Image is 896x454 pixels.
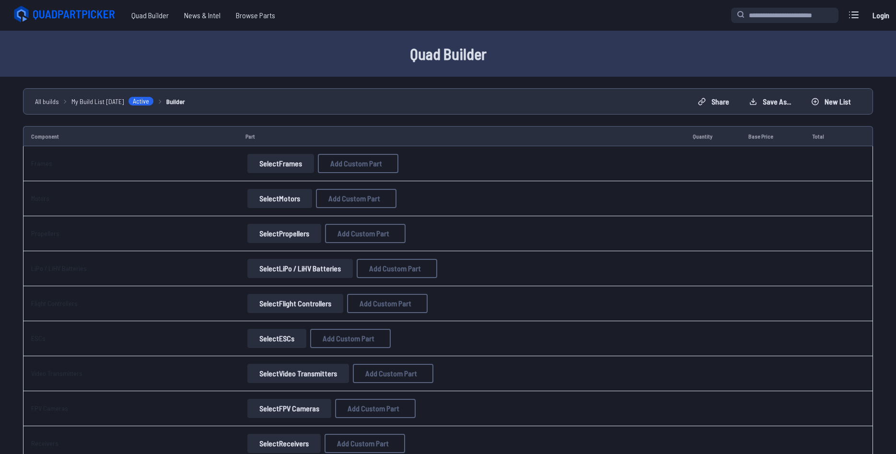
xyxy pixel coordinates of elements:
[245,399,333,418] a: SelectFPV Cameras
[337,440,389,447] span: Add Custom Part
[869,6,892,25] a: Login
[337,230,389,237] span: Add Custom Part
[803,94,859,109] button: New List
[238,126,685,146] td: Part
[348,405,399,412] span: Add Custom Part
[369,265,421,272] span: Add Custom Part
[124,6,176,25] a: Quad Builder
[35,96,59,106] a: All builds
[23,126,238,146] td: Component
[31,194,49,202] a: Motors
[804,126,848,146] td: Total
[71,96,124,106] span: My Build List [DATE]
[685,126,741,146] td: Quantity
[31,334,46,342] a: ESCs
[245,434,323,453] a: SelectReceivers
[247,434,321,453] button: SelectReceivers
[31,369,82,377] a: Video Transmitters
[325,224,406,243] button: Add Custom Part
[741,126,804,146] td: Base Price
[31,159,52,167] a: Frames
[228,6,283,25] a: Browse Parts
[353,364,433,383] button: Add Custom Part
[245,329,308,348] a: SelectESCs
[347,294,428,313] button: Add Custom Part
[245,259,355,278] a: SelectLiPo / LiHV Batteries
[325,434,405,453] button: Add Custom Part
[247,364,349,383] button: SelectVideo Transmitters
[247,224,321,243] button: SelectPropellers
[310,329,391,348] button: Add Custom Part
[357,259,437,278] button: Add Custom Part
[245,224,323,243] a: SelectPropellers
[247,329,306,348] button: SelectESCs
[741,94,799,109] button: Save as...
[176,6,228,25] a: News & Intel
[31,404,68,412] a: FPV Cameras
[245,294,345,313] a: SelectFlight Controllers
[31,229,59,237] a: Propellers
[247,399,331,418] button: SelectFPV Cameras
[365,370,417,377] span: Add Custom Part
[330,160,382,167] span: Add Custom Part
[335,399,416,418] button: Add Custom Part
[318,154,398,173] button: Add Custom Part
[247,189,312,208] button: SelectMotors
[360,300,411,307] span: Add Custom Part
[247,294,343,313] button: SelectFlight Controllers
[31,264,87,272] a: LiPo / LiHV Batteries
[128,96,154,106] span: Active
[690,94,737,109] button: Share
[245,154,316,173] a: SelectFrames
[141,42,755,65] h1: Quad Builder
[316,189,396,208] button: Add Custom Part
[247,259,353,278] button: SelectLiPo / LiHV Batteries
[31,439,58,447] a: Receivers
[71,96,154,106] a: My Build List [DATE]Active
[245,364,351,383] a: SelectVideo Transmitters
[328,195,380,202] span: Add Custom Part
[31,299,78,307] a: Flight Controllers
[166,96,185,106] a: Builder
[323,335,374,342] span: Add Custom Part
[245,189,314,208] a: SelectMotors
[247,154,314,173] button: SelectFrames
